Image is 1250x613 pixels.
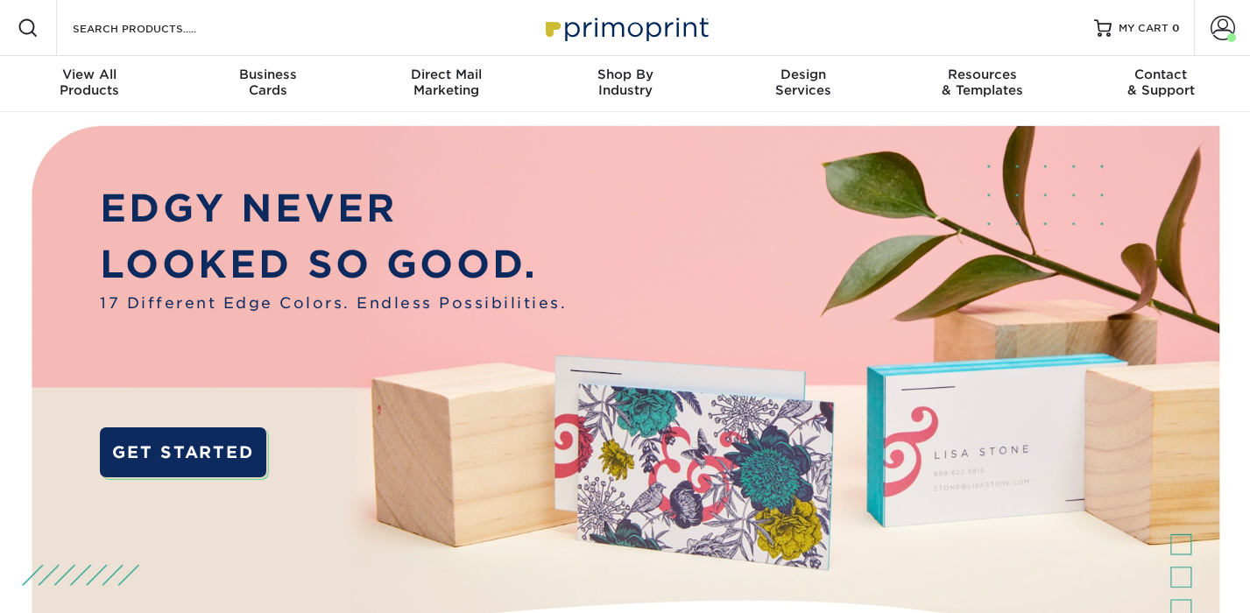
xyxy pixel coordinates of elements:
[538,9,713,46] img: Primoprint
[536,56,715,112] a: Shop ByIndustry
[893,56,1071,112] a: Resources& Templates
[1071,67,1250,82] span: Contact
[536,67,715,82] span: Shop By
[357,67,536,98] div: Marketing
[179,67,357,82] span: Business
[893,67,1071,82] span: Resources
[100,427,266,476] a: GET STARTED
[1071,67,1250,98] div: & Support
[1071,56,1250,112] a: Contact& Support
[357,67,536,82] span: Direct Mail
[714,67,893,82] span: Design
[179,67,357,98] div: Cards
[714,67,893,98] div: Services
[357,56,536,112] a: Direct MailMarketing
[100,180,567,236] p: EDGY NEVER
[714,56,893,112] a: DesignServices
[1119,21,1169,36] span: MY CART
[536,67,715,98] div: Industry
[893,67,1071,98] div: & Templates
[71,18,242,39] input: SEARCH PRODUCTS.....
[100,292,567,315] span: 17 Different Edge Colors. Endless Possibilities.
[1172,22,1180,34] span: 0
[100,236,567,292] p: LOOKED SO GOOD.
[179,56,357,112] a: BusinessCards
